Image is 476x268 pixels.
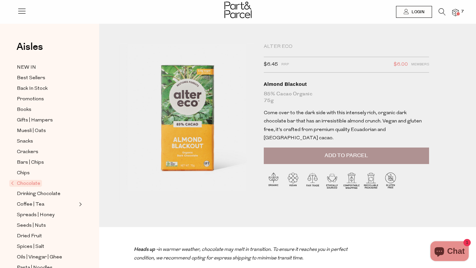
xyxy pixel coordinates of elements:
span: Chips [17,169,30,177]
span: 7 [459,9,465,15]
span: Back In Stock [17,85,48,93]
a: Chips [17,169,77,177]
img: P_P-ICONS-Live_Bec_V11_Vegan.svg [283,171,303,190]
div: 85% Cacao Organic 75g [264,91,429,104]
span: Best Sellers [17,74,45,82]
a: Coffee | Tea [17,200,77,209]
a: Seeds | Nuts [17,221,77,230]
span: $6.45 [264,60,278,69]
span: Crackers [17,148,38,156]
span: Promotions [17,95,44,103]
span: Bars | Chips [17,159,44,167]
span: $6.00 [394,60,408,69]
span: Login [410,9,424,15]
img: P_P-ICONS-Live_Bec_V11_Compostable_Wrapping.svg [342,171,361,190]
inbox-online-store-chat: Shopify online store chat [428,241,471,263]
a: Crackers [17,148,77,156]
a: Chocolate [11,180,77,187]
a: Spices | Salt [17,243,77,251]
a: Dried Fruit [17,232,77,240]
a: Muesli | Oats [17,127,77,135]
button: Expand/Collapse Coffee | Tea [77,200,82,208]
a: Bars | Chips [17,158,77,167]
a: Snacks [17,137,77,146]
em: in warmer weather, chocolate may melt in transition. To ensure it reaches you in perfect conditio... [134,247,347,261]
span: Spices | Salt [17,243,44,251]
img: P_P-ICONS-Live_Bec_V11_Gluten_Free.svg [381,171,400,190]
span: Come over to the dark side with this intensely rich, organic dark chocolate bar that has an irres... [264,111,422,141]
img: Part&Parcel [224,2,252,18]
a: Aisles [17,42,43,58]
button: Add to Parcel [264,148,429,164]
span: Oils | Vinegar | Ghee [17,253,62,261]
div: Alter Eco [264,44,429,50]
img: P_P-ICONS-Live_Bec_V11_Ethically_Sourced.svg [322,171,342,190]
img: P_P-ICONS-Live_Bec_V11_Organic.svg [264,171,283,190]
div: Almond Blackout [264,81,429,87]
span: Chocolate [9,180,42,187]
a: Drinking Chocolate [17,190,77,198]
a: NEW IN [17,63,77,72]
img: Almond Blackout [119,44,254,202]
a: Books [17,106,77,114]
span: Seeds | Nuts [17,222,46,230]
img: P_P-ICONS-Live_Bec_V11_Recyclable_Packaging.svg [361,171,381,190]
span: Add to Parcel [325,152,368,159]
span: NEW IN [17,64,36,72]
span: Members [411,60,429,69]
span: Muesli | Oats [17,127,46,135]
span: RRP [281,60,289,69]
a: Gifts | Hampers [17,116,77,124]
a: Spreads | Honey [17,211,77,219]
span: Spreads | Honey [17,211,55,219]
span: Gifts | Hampers [17,117,53,124]
span: Snacks [17,138,33,146]
a: Best Sellers [17,74,77,82]
a: Oils | Vinegar | Ghee [17,253,77,261]
span: Dried Fruit [17,232,42,240]
img: P_P-ICONS-Live_Bec_V11_Fair_Trade.svg [303,171,322,190]
span: Books [17,106,31,114]
strong: Heads up - [134,246,158,253]
span: Aisles [17,40,43,54]
a: Back In Stock [17,84,77,93]
span: Drinking Chocolate [17,190,60,198]
a: 7 [452,9,459,16]
a: Promotions [17,95,77,103]
a: Login [396,6,432,18]
span: Coffee | Tea [17,201,44,209]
